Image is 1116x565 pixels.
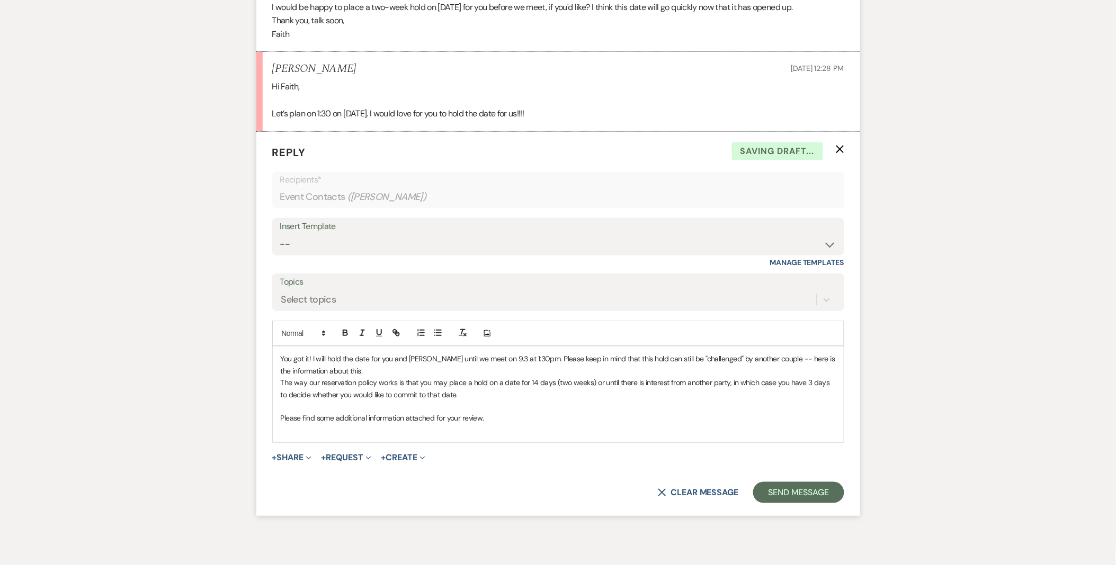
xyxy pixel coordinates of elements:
span: Saving draft... [732,142,823,160]
span: + [381,453,386,462]
p: Let’s plan on 1:30 on [DATE]. I would love for you to hold the date for us!!!! [272,107,844,121]
button: Create [381,453,425,462]
p: You got it! I will hold the date for you and [PERSON_NAME] until we meet on 9.3 at 1:30pm. Please... [281,353,836,377]
label: Topics [280,275,836,290]
div: Select topics [281,293,336,307]
span: + [321,453,326,462]
button: Clear message [658,488,738,497]
span: Reply [272,145,306,159]
div: Insert Template [280,219,836,234]
div: Event Contacts [280,187,836,207]
span: [DATE] 12:28 PM [791,63,844,73]
button: Share [272,453,312,462]
button: Send Message [753,482,844,503]
a: Manage Templates [770,258,844,267]
p: Recipients* [280,173,836,187]
p: Hi Faith, [272,80,844,94]
button: Request [321,453,371,462]
h5: [PERSON_NAME] [272,62,356,76]
p: Faith [272,28,844,41]
p: Thank you, talk soon, [272,14,844,28]
span: The way our reservation policy works is that you may place a hold on a date for 14 days (two week... [281,378,832,399]
p: Please find some additional information attached for your review. [281,412,836,424]
span: ( [PERSON_NAME] ) [347,190,427,204]
p: I would be happy to place a two-week hold on [DATE] for you before we meet, if you'd like? I thin... [272,1,844,14]
span: + [272,453,277,462]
